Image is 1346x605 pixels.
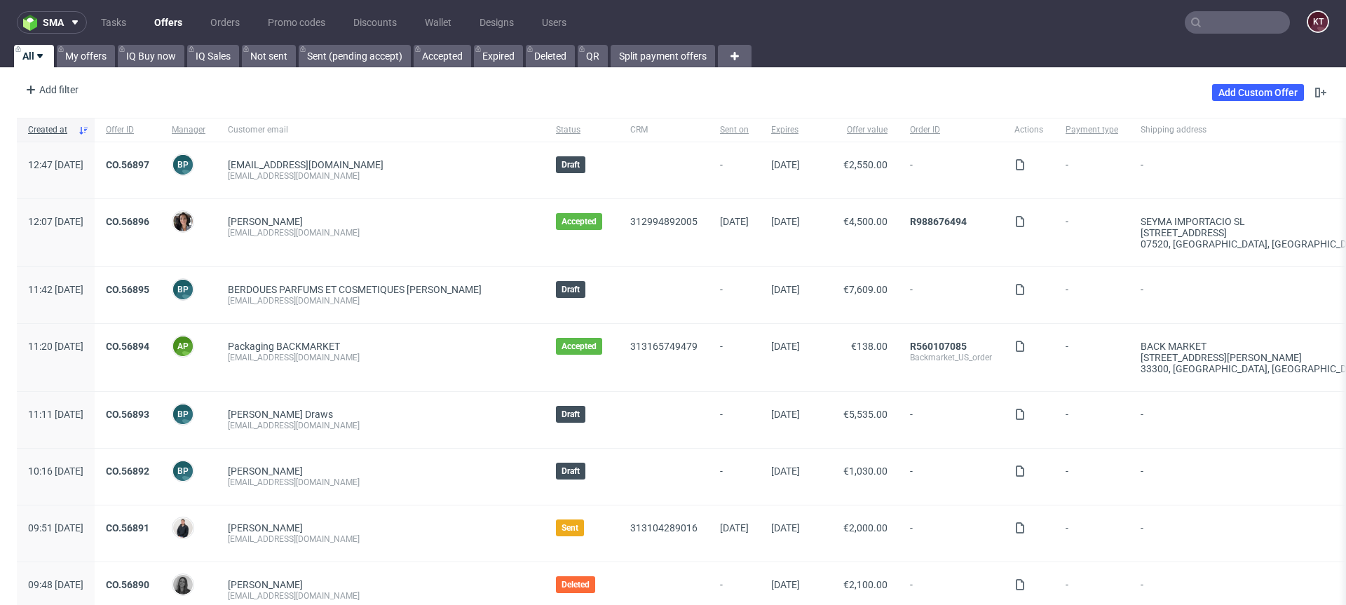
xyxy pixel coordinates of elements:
[106,341,149,352] a: CO.56894
[843,409,888,420] span: €5,535.00
[471,11,522,34] a: Designs
[228,227,533,238] div: [EMAIL_ADDRESS][DOMAIN_NAME]
[1066,409,1118,431] span: -
[43,18,64,27] span: sma
[299,45,411,67] a: Sent (pending accept)
[28,159,83,170] span: 12:47 [DATE]
[106,216,149,227] a: CO.56896
[57,45,115,67] a: My offers
[106,284,149,295] a: CO.56895
[173,337,193,356] figcaption: AP
[720,409,749,431] span: -
[1066,465,1118,488] span: -
[910,522,992,545] span: -
[173,155,193,175] figcaption: BP
[228,533,533,545] div: [EMAIL_ADDRESS][DOMAIN_NAME]
[28,216,83,227] span: 12:07 [DATE]
[562,409,580,420] span: Draft
[771,579,800,590] span: [DATE]
[106,522,149,533] a: CO.56891
[228,420,533,431] div: [EMAIL_ADDRESS][DOMAIN_NAME]
[228,124,533,136] span: Customer email
[630,341,698,352] a: 313165749479
[910,341,967,352] a: R560107085
[416,11,460,34] a: Wallet
[910,352,992,363] div: Backmarket_US_order
[187,45,239,67] a: IQ Sales
[720,579,749,601] span: -
[228,284,482,295] a: BERDOUES PARFUMS ET COSMETIQUES [PERSON_NAME]
[106,124,149,136] span: Offer ID
[228,477,533,488] div: [EMAIL_ADDRESS][DOMAIN_NAME]
[910,216,967,227] a: R988676494
[562,216,597,227] span: Accepted
[771,409,800,420] span: [DATE]
[28,284,83,295] span: 11:42 [DATE]
[414,45,471,67] a: Accepted
[173,518,193,538] img: Adrian Margula
[562,284,580,295] span: Draft
[562,579,590,590] span: Deleted
[28,522,83,533] span: 09:51 [DATE]
[93,11,135,34] a: Tasks
[720,284,749,306] span: -
[910,159,992,182] span: -
[630,216,698,227] a: 312994892005
[910,579,992,601] span: -
[228,409,333,420] a: [PERSON_NAME] Draws
[242,45,296,67] a: Not sent
[28,465,83,477] span: 10:16 [DATE]
[28,124,72,136] span: Created at
[630,124,698,136] span: CRM
[910,465,992,488] span: -
[173,461,193,481] figcaption: BP
[771,284,800,295] span: [DATE]
[611,45,715,67] a: Split payment offers
[851,341,888,352] span: €138.00
[228,352,533,363] div: [EMAIL_ADDRESS][DOMAIN_NAME]
[771,124,800,136] span: Expires
[1066,522,1118,545] span: -
[720,341,749,374] span: -
[28,579,83,590] span: 09:48 [DATE]
[562,159,580,170] span: Draft
[1066,159,1118,182] span: -
[228,590,533,601] div: [EMAIL_ADDRESS][DOMAIN_NAME]
[173,212,193,231] img: Moreno Martinez Cristina
[526,45,575,67] a: Deleted
[28,409,83,420] span: 11:11 [DATE]
[556,124,608,136] span: Status
[910,409,992,431] span: -
[118,45,184,67] a: IQ Buy now
[228,216,303,227] a: [PERSON_NAME]
[578,45,608,67] a: QR
[228,159,383,170] span: [EMAIL_ADDRESS][DOMAIN_NAME]
[106,579,149,590] a: CO.56890
[228,170,533,182] div: [EMAIL_ADDRESS][DOMAIN_NAME]
[771,159,800,170] span: [DATE]
[23,15,43,31] img: logo
[771,341,800,352] span: [DATE]
[474,45,523,67] a: Expired
[1066,284,1118,306] span: -
[259,11,334,34] a: Promo codes
[1212,84,1304,101] a: Add Custom Offer
[720,216,749,227] span: [DATE]
[1308,12,1328,32] figcaption: KT
[843,579,888,590] span: €2,100.00
[843,159,888,170] span: €2,550.00
[106,409,149,420] a: CO.56893
[720,522,749,533] span: [DATE]
[562,341,597,352] span: Accepted
[1066,216,1118,250] span: -
[720,159,749,182] span: -
[1066,341,1118,374] span: -
[771,216,800,227] span: [DATE]
[20,79,81,101] div: Add filter
[843,284,888,295] span: €7,609.00
[1014,124,1043,136] span: Actions
[533,11,575,34] a: Users
[822,124,888,136] span: Offer value
[172,124,205,136] span: Manager
[843,522,888,533] span: €2,000.00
